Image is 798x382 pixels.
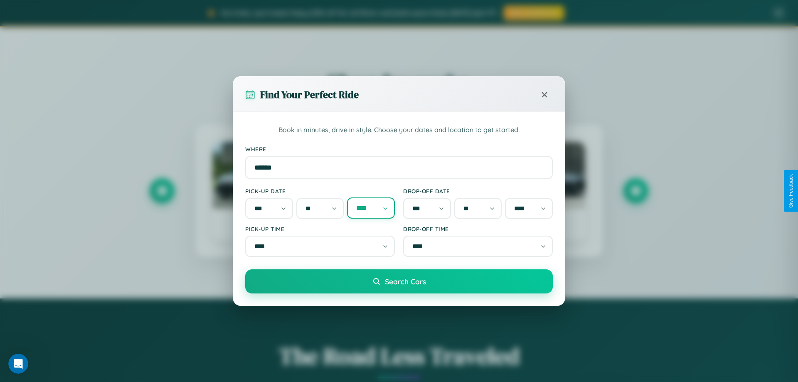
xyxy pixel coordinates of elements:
[260,88,359,101] h3: Find Your Perfect Ride
[403,225,553,232] label: Drop-off Time
[245,125,553,136] p: Book in minutes, drive in style. Choose your dates and location to get started.
[245,269,553,293] button: Search Cars
[385,277,426,286] span: Search Cars
[245,145,553,153] label: Where
[245,225,395,232] label: Pick-up Time
[403,187,553,195] label: Drop-off Date
[245,187,395,195] label: Pick-up Date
